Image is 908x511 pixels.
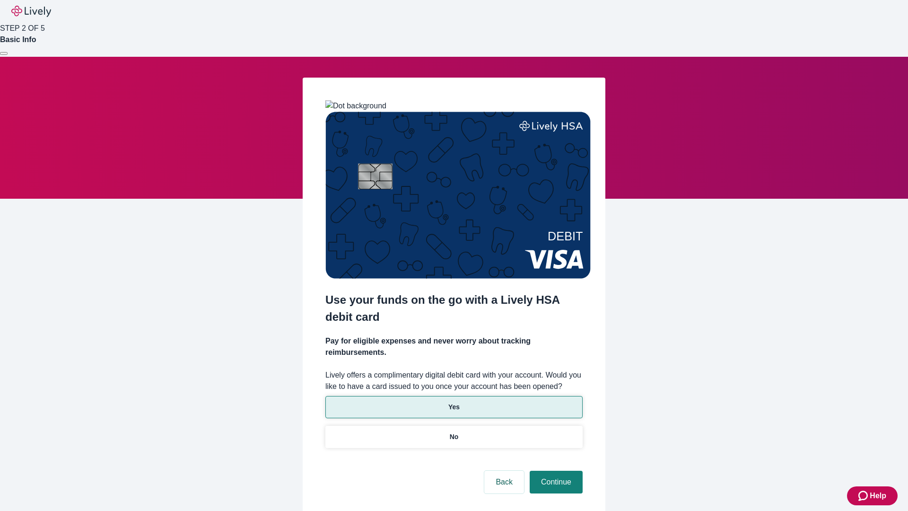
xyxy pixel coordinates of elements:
[448,402,460,412] p: Yes
[450,432,459,442] p: No
[325,100,386,112] img: Dot background
[325,370,583,392] label: Lively offers a complimentary digital debit card with your account. Would you like to have a card...
[530,471,583,493] button: Continue
[847,486,898,505] button: Zendesk support iconHelp
[870,490,886,502] span: Help
[11,6,51,17] img: Lively
[484,471,524,493] button: Back
[858,490,870,502] svg: Zendesk support icon
[325,426,583,448] button: No
[325,291,583,326] h2: Use your funds on the go with a Lively HSA debit card
[325,335,583,358] h4: Pay for eligible expenses and never worry about tracking reimbursements.
[325,112,591,279] img: Debit card
[325,396,583,418] button: Yes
